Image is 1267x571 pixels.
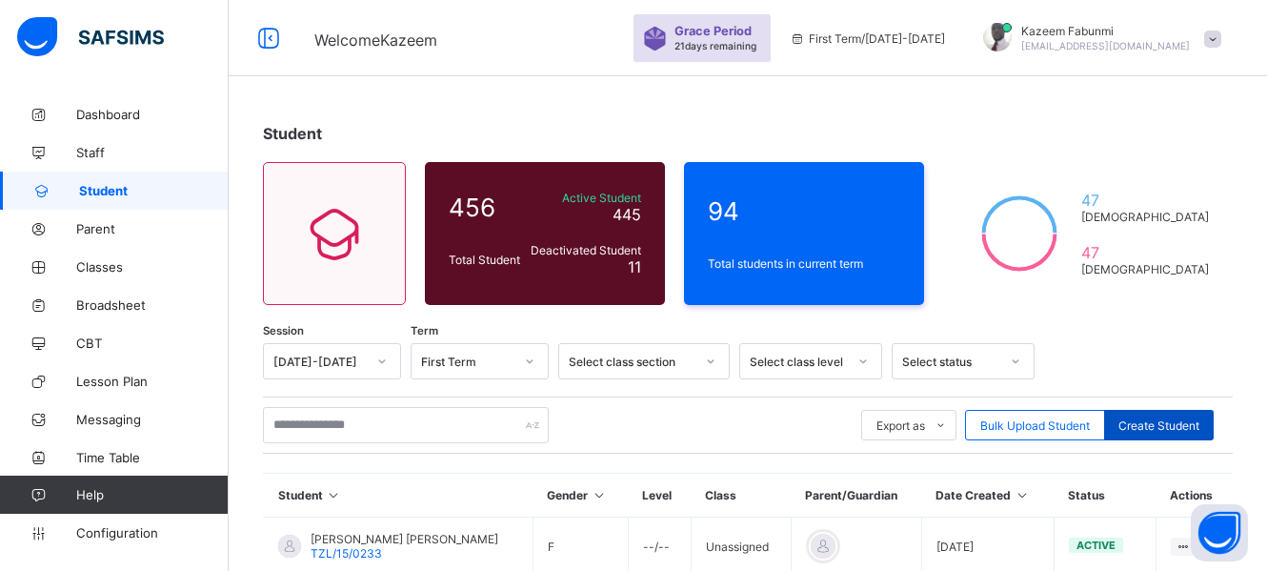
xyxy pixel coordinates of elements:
[76,221,229,236] span: Parent
[273,355,366,369] div: [DATE]-[DATE]
[449,193,521,222] span: 456
[311,532,498,546] span: [PERSON_NAME] [PERSON_NAME]
[674,24,752,38] span: Grace Period
[444,248,526,272] div: Total Student
[980,418,1090,433] span: Bulk Upload Student
[76,487,228,502] span: Help
[76,336,229,351] span: CBT
[628,257,641,276] span: 11
[1054,474,1156,518] th: Status
[790,31,945,46] span: session/term information
[264,474,533,518] th: Student
[1076,539,1116,552] span: active
[263,324,304,337] span: Session
[613,205,641,224] span: 445
[1021,24,1190,38] span: Kazeem Fabunmi
[1081,191,1209,210] span: 47
[76,107,229,122] span: Dashboard
[76,450,229,465] span: Time Table
[411,324,438,337] span: Term
[1014,488,1030,502] i: Sort in Ascending Order
[902,355,999,369] div: Select status
[964,23,1231,54] div: KazeemFabunmi
[17,17,164,57] img: safsims
[569,355,694,369] div: Select class section
[76,374,229,389] span: Lesson Plan
[1021,40,1190,51] span: [EMAIL_ADDRESS][DOMAIN_NAME]
[791,474,921,518] th: Parent/Guardian
[76,525,228,540] span: Configuration
[691,474,791,518] th: Class
[76,412,229,427] span: Messaging
[263,124,322,143] span: Student
[314,31,437,50] span: Welcome Kazeem
[1081,210,1209,224] span: [DEMOGRAPHIC_DATA]
[1191,504,1248,561] button: Open asap
[79,183,229,198] span: Student
[1156,474,1233,518] th: Actions
[421,355,513,369] div: First Term
[1118,418,1199,433] span: Create Student
[531,191,641,205] span: Active Student
[628,474,691,518] th: Level
[876,418,925,433] span: Export as
[76,297,229,313] span: Broadsheet
[76,259,229,275] span: Classes
[708,256,900,271] span: Total students in current term
[531,243,641,257] span: Deactivated Student
[1081,243,1209,262] span: 47
[326,488,342,502] i: Sort in Ascending Order
[533,474,628,518] th: Gender
[311,546,382,561] span: TZL/15/0233
[76,145,229,160] span: Staff
[674,40,756,51] span: 21 days remaining
[591,488,607,502] i: Sort in Ascending Order
[643,27,667,51] img: sticker-purple.71386a28dfed39d6af7621340158ba97.svg
[921,474,1054,518] th: Date Created
[708,196,900,226] span: 94
[1081,262,1209,276] span: [DEMOGRAPHIC_DATA]
[750,355,847,369] div: Select class level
